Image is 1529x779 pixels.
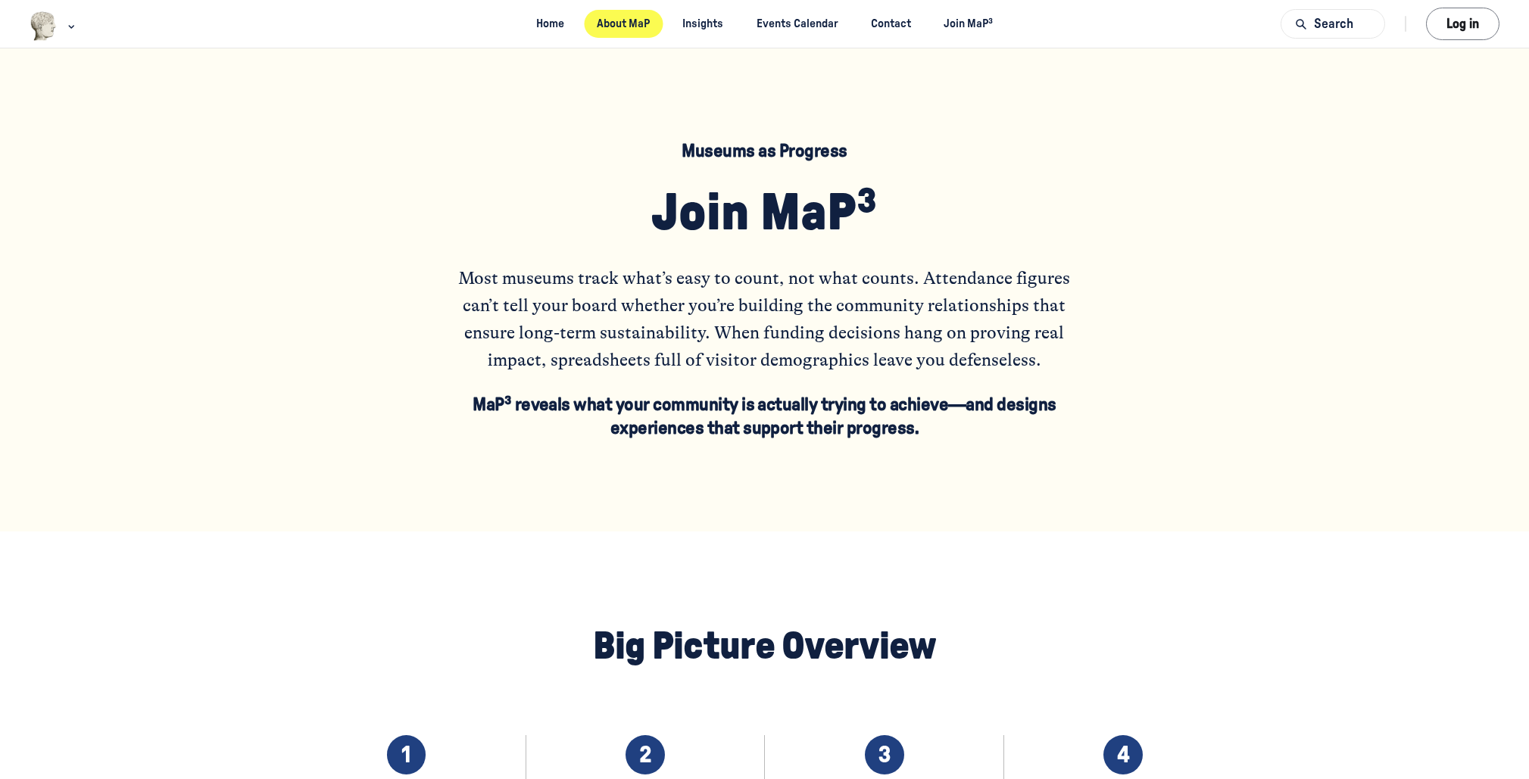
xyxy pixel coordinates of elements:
a: Insights [669,10,737,38]
button: Log in [1426,8,1499,40]
a: Contact [857,10,924,38]
a: Join MaP³ [931,10,1006,38]
a: Events Calendar [743,10,851,38]
a: About MaP [584,10,663,38]
img: Museums as Progress logo [30,11,58,41]
button: Search [1281,9,1385,39]
button: Museums as Progress logo [30,10,79,42]
a: Home [523,10,578,38]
